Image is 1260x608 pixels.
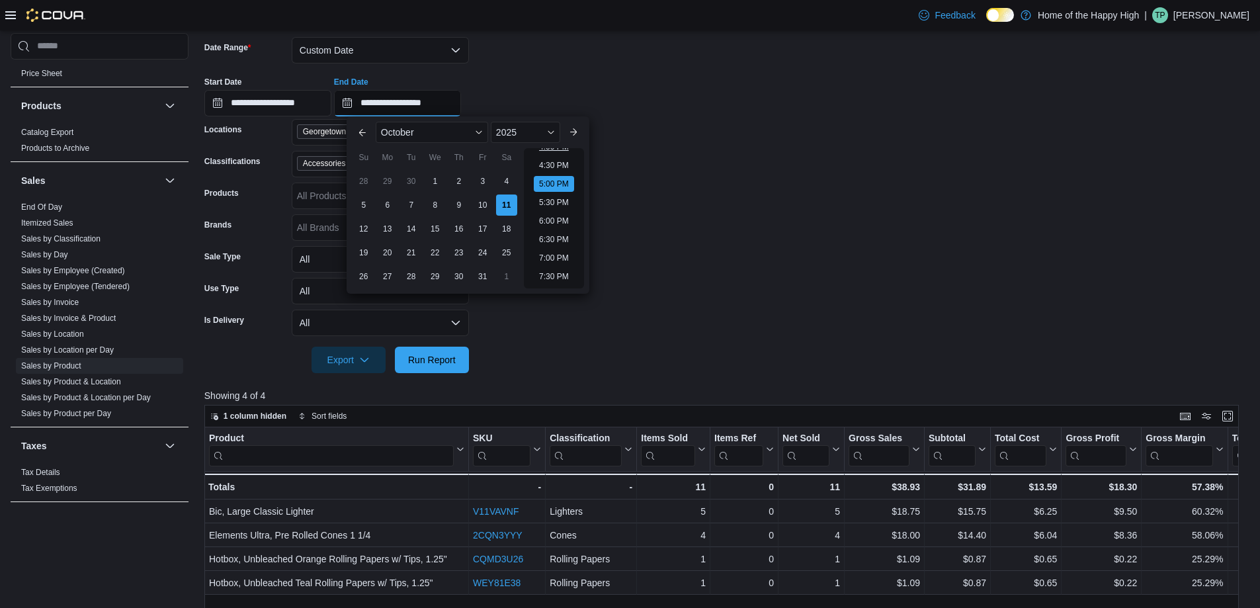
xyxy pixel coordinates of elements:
[21,234,101,243] a: Sales by Classification
[448,171,470,192] div: day-2
[473,530,523,541] a: 2CQN3YYY
[11,65,189,87] div: Pricing
[448,242,470,263] div: day-23
[472,266,493,287] div: day-31
[550,527,632,543] div: Cones
[376,122,488,143] div: Button. Open the month selector. October is currently selected.
[641,503,706,519] div: 5
[334,77,368,87] label: End Date
[21,483,77,494] span: Tax Exemptions
[425,195,446,216] div: day-8
[496,147,517,168] div: Sa
[377,218,398,239] div: day-13
[929,551,986,567] div: $0.87
[352,169,519,288] div: October, 2025
[21,265,125,276] span: Sales by Employee (Created)
[21,174,46,187] h3: Sales
[21,218,73,228] span: Itemized Sales
[534,287,574,303] li: 8:00 PM
[21,409,111,418] a: Sales by Product per Day
[21,202,62,212] a: End Of Day
[1146,433,1212,445] div: Gross Margin
[472,218,493,239] div: day-17
[11,199,189,427] div: Sales
[381,127,414,138] span: October
[929,433,986,466] button: Subtotal
[534,195,574,210] li: 5:30 PM
[448,266,470,287] div: day-30
[782,433,840,466] button: Net Sold
[303,125,406,138] span: Georgetown - [GEOGRAPHIC_DATA] - Fire & Flower
[473,479,541,495] div: -
[995,551,1057,567] div: $0.65
[550,479,632,495] div: -
[209,551,464,567] div: Hotbox, Unbleached Orange Rolling Papers w/ Tips, 1.25"
[995,433,1046,445] div: Total Cost
[377,171,398,192] div: day-29
[21,234,101,244] span: Sales by Classification
[534,250,574,266] li: 7:00 PM
[714,479,774,495] div: 0
[334,90,461,116] input: Press the down key to enter a popover containing a calendar. Press the escape key to close the po...
[496,171,517,192] div: day-4
[1152,7,1168,23] div: Tevin Paul
[496,195,517,216] div: day-11
[205,408,292,424] button: 1 column hidden
[473,433,530,466] div: SKU URL
[353,195,374,216] div: day-5
[26,9,85,22] img: Cova
[849,433,909,466] div: Gross Sales
[849,575,920,591] div: $1.09
[550,551,632,567] div: Rolling Papers
[224,411,286,421] span: 1 column hidden
[21,408,111,419] span: Sales by Product per Day
[353,242,374,263] div: day-19
[11,124,189,161] div: Products
[1144,7,1147,23] p: |
[1173,7,1249,23] p: [PERSON_NAME]
[401,171,422,192] div: day-30
[21,345,114,355] span: Sales by Location per Day
[293,408,352,424] button: Sort fields
[21,313,116,324] span: Sales by Invoice & Product
[849,551,920,567] div: $1.09
[353,171,374,192] div: day-28
[21,250,68,259] a: Sales by Day
[782,433,829,445] div: Net Sold
[11,464,189,501] div: Taxes
[782,551,840,567] div: 1
[21,439,47,453] h3: Taxes
[292,37,469,64] button: Custom Date
[353,266,374,287] div: day-26
[714,527,774,543] div: 0
[21,249,68,260] span: Sales by Day
[21,329,84,339] a: Sales by Location
[1198,408,1214,424] button: Display options
[1066,551,1137,567] div: $0.22
[204,389,1249,402] p: Showing 4 of 4
[21,468,60,477] a: Tax Details
[849,503,920,519] div: $18.75
[849,433,920,466] button: Gross Sales
[929,433,976,445] div: Subtotal
[162,438,178,454] button: Taxes
[448,195,470,216] div: day-9
[929,527,986,543] div: $14.40
[929,503,986,519] div: $15.75
[21,69,62,78] a: Price Sheet
[303,157,346,170] span: Accessories
[204,315,244,326] label: Is Delivery
[21,393,151,402] a: Sales by Product & Location per Day
[21,128,73,137] a: Catalog Export
[563,122,584,143] button: Next month
[1146,551,1223,567] div: 25.29%
[209,433,464,466] button: Product
[524,148,584,288] ul: Time
[1038,7,1139,23] p: Home of the Happy High
[395,347,469,373] button: Run Report
[319,347,378,373] span: Export
[849,479,920,495] div: $38.93
[496,266,517,287] div: day-1
[204,77,242,87] label: Start Date
[312,347,386,373] button: Export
